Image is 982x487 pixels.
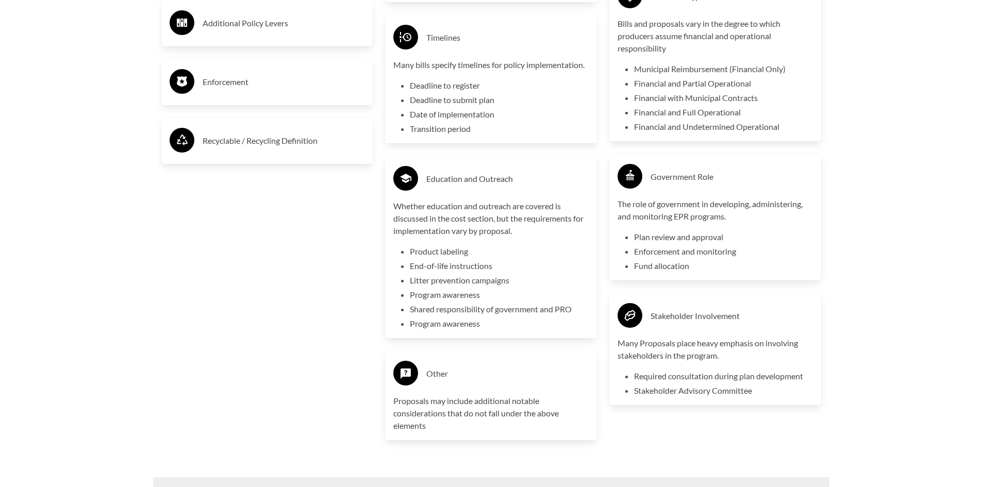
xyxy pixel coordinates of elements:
li: Date of implementation [410,108,589,121]
h3: Recyclable / Recycling Definition [203,132,365,149]
h3: Government Role [651,169,813,185]
li: End-of-life instructions [410,260,589,272]
p: Proposals may include additional notable considerations that do not fall under the above elements [393,395,589,432]
h3: Education and Outreach [426,171,589,187]
p: Many Proposals place heavy emphasis on involving stakeholders in the program. [618,337,813,362]
li: Stakeholder Advisory Committee [634,384,813,397]
li: Program awareness [410,317,589,330]
li: Financial with Municipal Contracts [634,92,813,104]
h3: Stakeholder Involvement [651,308,813,324]
li: Deadline to submit plan [410,94,589,106]
li: Enforcement and monitoring [634,245,813,258]
li: Fund allocation [634,260,813,272]
p: Many bills specify timelines for policy implementation. [393,59,589,71]
li: Litter prevention campaigns [410,274,589,287]
li: Financial and Full Operational [634,106,813,119]
li: Program awareness [410,289,589,301]
li: Financial and Undetermined Operational [634,121,813,133]
li: Required consultation during plan development [634,370,813,382]
li: Deadline to register [410,79,589,92]
h3: Timelines [426,29,589,46]
p: Bills and proposals vary in the degree to which producers assume financial and operational respon... [618,18,813,55]
li: Municipal Reimbursement (Financial Only) [634,63,813,75]
h3: Additional Policy Levers [203,15,365,31]
li: Shared responsibility of government and PRO [410,303,589,315]
li: Financial and Partial Operational [634,77,813,90]
li: Product labeling [410,245,589,258]
li: Plan review and approval [634,231,813,243]
p: Whether education and outreach are covered is discussed in the cost section, but the requirements... [393,200,589,237]
h3: Other [426,365,589,382]
h3: Enforcement [203,74,365,90]
li: Transition period [410,123,589,135]
p: The role of government in developing, administering, and monitoring EPR programs. [618,198,813,223]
